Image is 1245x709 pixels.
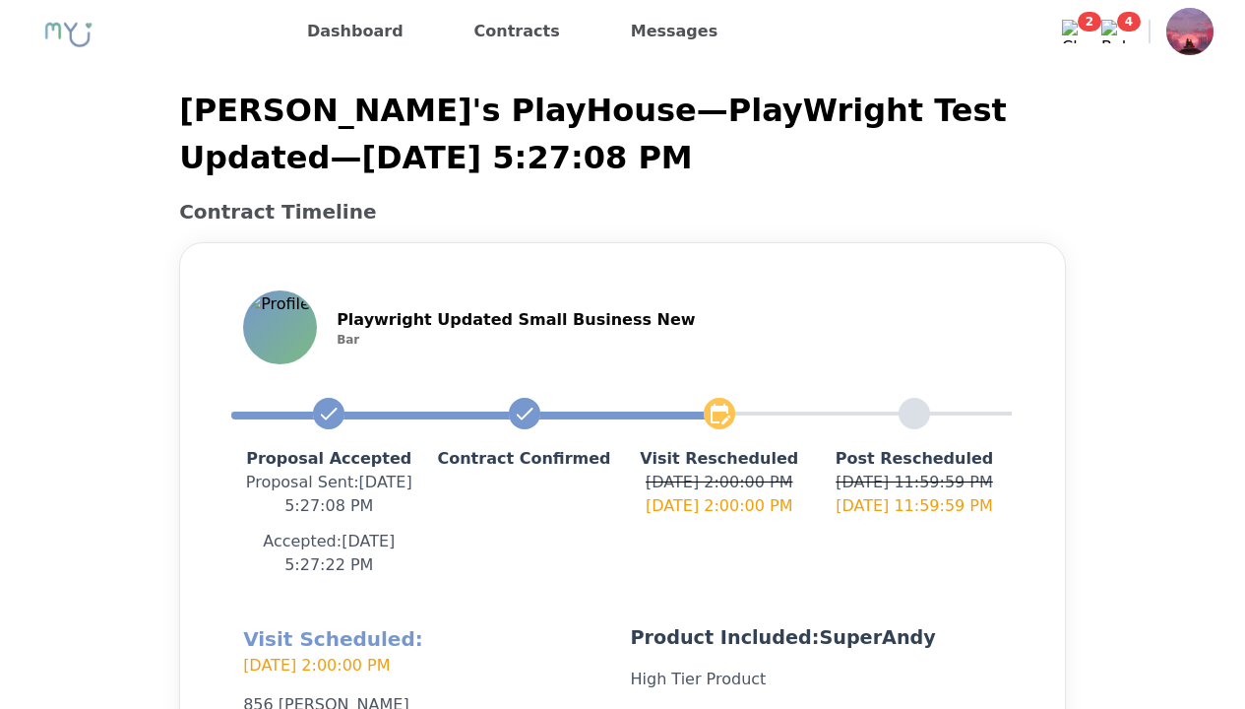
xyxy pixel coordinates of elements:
[1166,8,1214,55] img: Profile
[1062,20,1086,43] img: Chat
[179,197,1066,226] h2: Contract Timeline
[631,624,1002,652] p: Product Included: SuperAndy
[337,332,695,348] p: Bar
[1101,20,1125,43] img: Bell
[1117,12,1141,32] span: 4
[622,471,817,494] p: [DATE] 2:00:00 PM
[817,494,1012,518] p: [DATE] 11:59:59 PM
[622,494,817,518] p: [DATE] 2:00:00 PM
[1078,12,1101,32] span: 2
[231,530,426,577] p: Accepted: [DATE] 5:27:22 PM
[817,447,1012,471] p: Post Rescheduled
[467,16,568,47] a: Contracts
[817,471,1012,494] p: [DATE] 11:59:59 PM
[245,292,315,362] img: Profile
[631,668,1002,691] p: High Tier Product
[243,654,614,677] p: [DATE] 2:00:00 PM
[179,87,1066,181] p: [PERSON_NAME]'s PlayHouse — PlayWright Test Updated — [DATE] 5:27:08 PM
[243,624,614,677] h2: Visit Scheduled:
[299,16,411,47] a: Dashboard
[426,447,621,471] p: Contract Confirmed
[622,447,817,471] p: Visit Rescheduled
[623,16,725,47] a: Messages
[231,447,426,471] p: Proposal Accepted
[231,471,426,518] p: Proposal Sent : [DATE] 5:27:08 PM
[337,308,695,332] p: Playwright Updated Small Business New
